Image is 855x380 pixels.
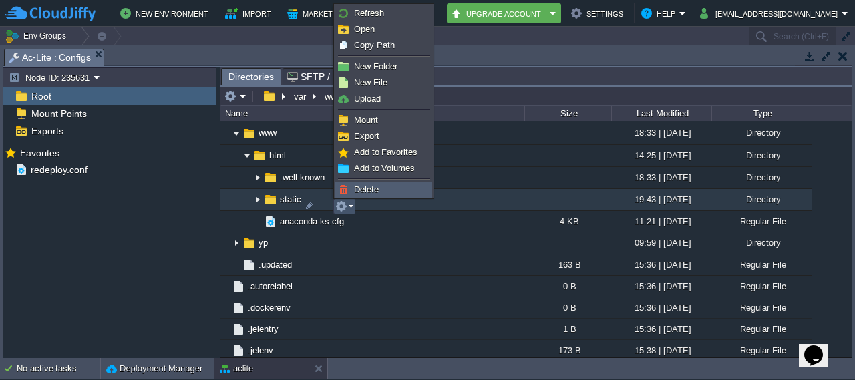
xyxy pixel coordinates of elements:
[256,127,279,138] a: www
[613,106,711,121] div: Last Modified
[713,106,812,121] div: Type
[611,211,711,232] div: 11:21 | [DATE]
[611,232,711,253] div: 09:59 | [DATE]
[263,192,278,207] img: AMDAwAAAACH5BAEAAAAALAAAAAABAAEAAAICRAEAOw==
[106,362,202,375] button: Deployment Manager
[252,190,263,210] img: AMDAwAAAACH5BAEAAAAALAAAAAABAAEAAAICRAEAOw==
[246,345,275,356] a: .jelenv
[336,113,432,128] a: Mount
[220,276,231,297] img: AMDAwAAAACH5BAEAAAAALAAAAAABAAEAAAICRAEAOw==
[611,276,711,297] div: 15:36 | [DATE]
[263,170,278,185] img: AMDAwAAAACH5BAEAAAAALAAAAAABAAEAAAICRAEAOw==
[336,59,432,74] a: New Folder
[17,147,61,159] span: Favorites
[278,194,303,205] a: static
[336,22,432,37] a: Open
[120,5,212,21] button: New Environment
[354,184,379,194] span: Delete
[246,280,295,292] span: .autorelabel
[641,5,679,21] button: Help
[278,172,327,183] a: .well-known
[611,189,711,210] div: 19:43 | [DATE]
[5,27,71,45] button: Env Groups
[256,259,294,270] a: .updated
[231,254,242,275] img: AMDAwAAAACH5BAEAAAAALAAAAAABAAEAAAICRAEAOw==
[354,8,384,18] span: Refresh
[611,297,711,318] div: 15:36 | [DATE]
[278,216,346,227] a: anaconda-ks.cfg
[287,5,360,21] button: Marketplace
[9,71,94,83] button: Node ID: 235631
[711,276,812,297] div: Regular File
[225,5,275,21] button: Import
[220,362,253,375] button: aclite
[336,145,432,160] a: Add to Favorites
[611,122,711,143] div: 18:33 | [DATE]
[711,319,812,339] div: Regular File
[336,75,432,90] a: New File
[231,343,246,358] img: AMDAwAAAACH5BAEAAAAALAAAAAABAAEAAAICRAEAOw==
[711,232,812,253] div: Directory
[242,126,256,141] img: AMDAwAAAACH5BAEAAAAALAAAAAABAAEAAAICRAEAOw==
[287,69,375,85] span: SFTP / SSH Gate
[611,319,711,339] div: 15:36 | [DATE]
[336,91,432,106] a: Upload
[571,5,627,21] button: Settings
[524,211,611,232] div: 4 KB
[711,189,812,210] div: Directory
[711,211,812,232] div: Regular File
[220,319,231,339] img: AMDAwAAAACH5BAEAAAAALAAAAAABAAEAAAICRAEAOw==
[354,93,381,104] span: Upload
[336,161,432,176] a: Add to Volumes
[231,301,246,315] img: AMDAwAAAACH5BAEAAAAALAAAAAABAAEAAAICRAEAOw==
[524,254,611,275] div: 163 B
[220,87,852,106] input: Click to enter the path
[242,236,256,250] img: AMDAwAAAACH5BAEAAAAALAAAAAABAAEAAAICRAEAOw==
[524,276,611,297] div: 0 B
[28,164,90,176] a: redeploy.conf
[354,163,415,173] span: Add to Volumes
[252,168,263,188] img: AMDAwAAAACH5BAEAAAAALAAAAAABAAEAAAICRAEAOw==
[336,182,432,197] a: Delete
[711,340,812,361] div: Regular File
[711,254,812,275] div: Regular File
[799,327,842,367] iframe: chat widget
[354,61,397,71] span: New Folder
[354,40,395,50] span: Copy Path
[231,233,242,254] img: AMDAwAAAACH5BAEAAAAALAAAAAABAAEAAAICRAEAOw==
[323,90,346,102] button: www
[228,69,274,85] span: Directories
[29,125,65,137] span: Exports
[711,122,812,143] div: Directory
[524,319,611,339] div: 1 B
[220,340,231,361] img: AMDAwAAAACH5BAEAAAAALAAAAAABAAEAAAICRAEAOw==
[354,147,417,157] span: Add to Favorites
[242,146,252,166] img: AMDAwAAAACH5BAEAAAAALAAAAAABAAEAAAICRAEAOw==
[611,145,711,166] div: 14:25 | [DATE]
[292,90,309,102] button: var
[524,340,611,361] div: 173 B
[267,150,288,161] a: html
[700,5,842,21] button: [EMAIL_ADDRESS][DOMAIN_NAME]
[256,237,270,248] a: yp
[231,124,242,144] img: AMDAwAAAACH5BAEAAAAALAAAAAABAAEAAAICRAEAOw==
[336,6,432,21] a: Refresh
[451,5,546,21] button: Upgrade Account
[9,49,91,66] span: Ac-Lite : Configs
[220,297,231,318] img: AMDAwAAAACH5BAEAAAAALAAAAAABAAEAAAICRAEAOw==
[246,302,293,313] a: .dockerenv
[242,258,256,272] img: AMDAwAAAACH5BAEAAAAALAAAAAABAAEAAAICRAEAOw==
[711,297,812,318] div: Regular File
[354,24,375,34] span: Open
[252,211,263,232] img: AMDAwAAAACH5BAEAAAAALAAAAAABAAEAAAICRAEAOw==
[711,167,812,188] div: Directory
[246,323,281,335] span: .jelentry
[5,5,96,22] img: CloudJiffy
